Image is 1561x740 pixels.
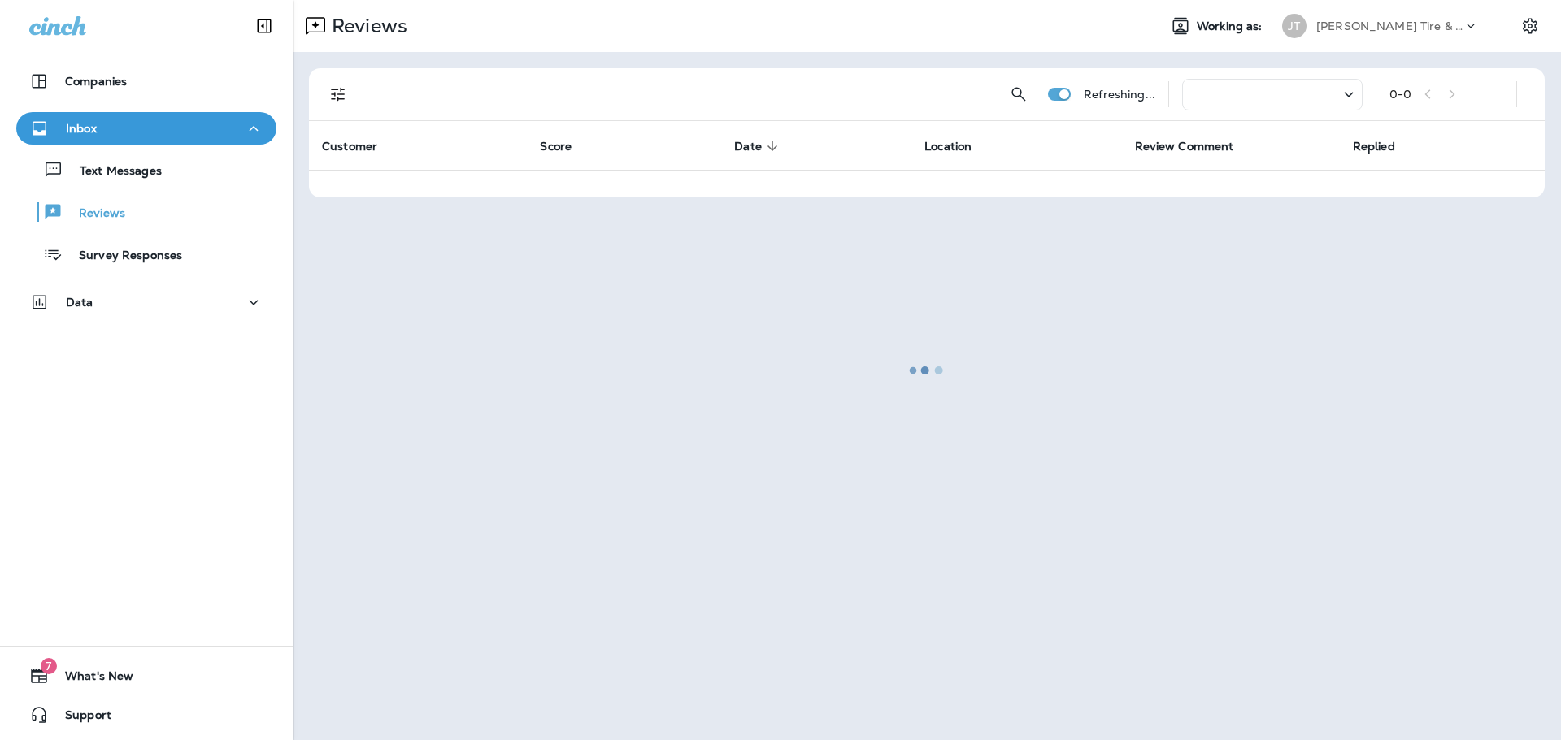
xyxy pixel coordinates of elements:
[16,286,276,318] button: Data
[16,195,276,229] button: Reviews
[49,669,133,689] span: What's New
[16,237,276,271] button: Survey Responses
[16,153,276,187] button: Text Messages
[16,65,276,97] button: Companies
[16,112,276,145] button: Inbox
[16,699,276,731] button: Support
[241,10,287,42] button: Collapse Sidebar
[63,249,182,264] p: Survey Responses
[65,75,127,88] p: Companies
[66,122,97,135] p: Inbox
[41,658,57,674] span: 7
[63,206,125,222] p: Reviews
[49,708,111,728] span: Support
[63,164,162,180] p: Text Messages
[16,660,276,692] button: 7What's New
[66,296,93,309] p: Data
